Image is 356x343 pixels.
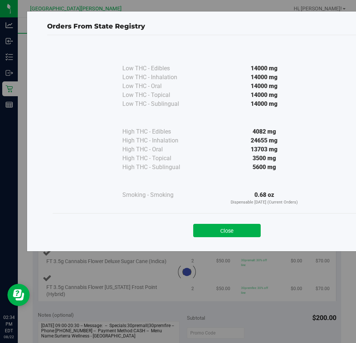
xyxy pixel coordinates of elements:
div: 14000 mg [197,91,332,100]
div: Smoking - Smoking [122,191,197,199]
div: 13703 mg [197,145,332,154]
div: High THC - Sublingual [122,163,197,172]
iframe: Resource center [7,284,30,306]
p: Dispensable [DATE] (Current Orders) [197,199,332,206]
div: 4082 mg [197,127,332,136]
div: Low THC - Oral [122,82,197,91]
div: 5600 mg [197,163,332,172]
div: High THC - Topical [122,154,197,163]
div: 0.68 oz [197,191,332,206]
div: High THC - Inhalation [122,136,197,145]
div: 14000 mg [197,73,332,82]
div: High THC - Oral [122,145,197,154]
div: 24655 mg [197,136,332,145]
div: Low THC - Sublingual [122,100,197,108]
div: Low THC - Inhalation [122,73,197,82]
div: 14000 mg [197,64,332,73]
div: 3500 mg [197,154,332,163]
div: Low THC - Edibles [122,64,197,73]
span: Orders From State Registry [47,22,145,30]
div: 14000 mg [197,100,332,108]
div: 14000 mg [197,82,332,91]
button: Close [193,224,261,237]
div: Low THC - Topical [122,91,197,100]
div: High THC - Edibles [122,127,197,136]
